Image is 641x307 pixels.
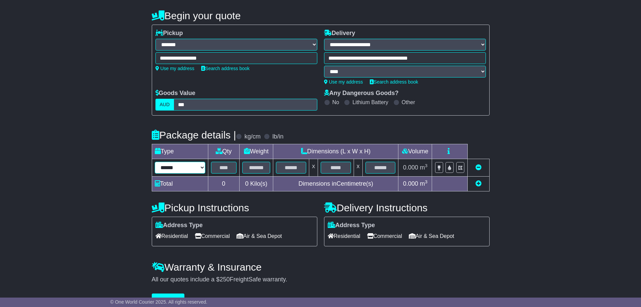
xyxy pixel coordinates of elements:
label: Any Dangerous Goods? [324,90,399,97]
label: Delivery [324,30,355,37]
span: m [420,180,428,187]
h4: Warranty & Insurance [152,262,490,273]
label: lb/in [272,133,283,141]
a: Search address book [370,79,418,85]
sup: 3 [425,179,428,184]
span: 0.000 [403,180,418,187]
sup: 3 [425,163,428,168]
label: No [332,99,339,105]
label: Address Type [328,222,375,229]
button: Get Quotes [152,294,185,305]
label: Other [402,99,415,105]
span: Air & Sea Depot [409,231,454,241]
td: Weight [239,144,273,159]
td: 0 [208,177,239,191]
label: Lithium Battery [352,99,388,105]
td: Total [152,177,208,191]
label: AUD [155,99,174,111]
label: Pickup [155,30,183,37]
h4: Pickup Instructions [152,202,317,213]
span: 0 [245,180,248,187]
div: All our quotes include a $ FreightSafe warranty. [152,276,490,283]
h4: Delivery Instructions [324,202,490,213]
a: Search address book [201,66,250,71]
span: 0.000 [403,164,418,171]
td: Dimensions (L x W x H) [273,144,398,159]
td: Volume [398,144,432,159]
label: Goods Value [155,90,195,97]
a: Use my address [324,79,363,85]
td: Kilo(s) [239,177,273,191]
span: Air & Sea Depot [237,231,282,241]
span: Commercial [367,231,402,241]
td: Dimensions in Centimetre(s) [273,177,398,191]
td: x [354,159,362,177]
span: Residential [328,231,360,241]
h4: Begin your quote [152,10,490,21]
span: Residential [155,231,188,241]
td: Type [152,144,208,159]
label: kg/cm [244,133,260,141]
td: Qty [208,144,239,159]
span: 250 [220,276,230,283]
h4: Package details | [152,129,236,141]
a: Add new item [475,180,482,187]
label: Address Type [155,222,203,229]
a: Use my address [155,66,194,71]
span: Commercial [195,231,230,241]
span: m [420,164,428,171]
span: © One World Courier 2025. All rights reserved. [110,299,208,305]
td: x [309,159,318,177]
a: Remove this item [475,164,482,171]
